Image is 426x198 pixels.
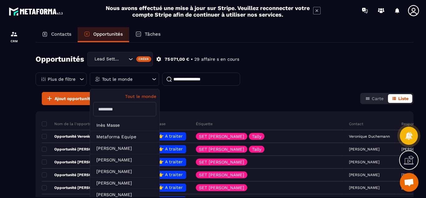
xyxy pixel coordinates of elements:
p: Tally [252,134,261,139]
p: SET [PERSON_NAME] [199,173,244,177]
span: Liste [398,96,409,101]
li: Metaforma Equipe [90,131,159,143]
a: formationformationCRM [2,26,27,48]
p: Responsable [401,121,425,126]
p: Plus de filtre [48,77,75,81]
span: Carte [372,96,384,101]
p: Opportunité [PERSON_NAME] [42,172,109,177]
div: Ouvrir le chat [400,173,419,192]
p: SET [PERSON_NAME] [199,134,244,139]
p: Opportunité [PERSON_NAME] [42,185,109,190]
div: Search for option [87,52,153,66]
span: 👉 A traiter [158,172,183,177]
span: Ajout opportunité [55,95,93,102]
p: Opportunités [93,31,123,37]
input: Search for option [121,56,127,63]
li: Inès Masse [90,119,159,131]
h2: Opportunités [36,53,84,65]
p: Opportunité [PERSON_NAME] [42,160,109,165]
p: Étiquette [196,121,213,126]
p: Contact [349,121,363,126]
p: Contacts [51,31,71,37]
button: Ajout opportunité [42,92,97,105]
span: Lead Setting [93,56,121,63]
p: Tout le monde [93,94,156,99]
div: Créer [136,56,152,62]
li: [PERSON_NAME] [90,154,159,166]
p: 29 affaire s en cours [194,56,239,62]
p: 75 071,00 € [165,56,189,62]
p: SET [PERSON_NAME] [199,185,244,190]
li: [PERSON_NAME] [90,143,159,154]
p: SET [PERSON_NAME] [199,160,244,164]
a: Tâches [129,27,167,42]
p: Tâches [145,31,161,37]
img: formation [10,30,18,38]
p: Tout le monde [102,77,133,81]
p: Tally [252,147,261,151]
h2: Nous avons effectué une mise à jour sur Stripe. Veuillez reconnecter votre compte Stripe afin de ... [105,5,310,18]
li: [PERSON_NAME] [90,177,159,189]
button: Carte [361,94,387,103]
p: Nom de la l'opportunité [42,121,98,126]
p: CRM [2,39,27,43]
p: Opportunité Veronique Duchemann [42,134,118,139]
a: Contacts [36,27,78,42]
p: Phase [155,121,166,126]
span: 👉 A traiter [158,146,183,151]
button: Liste [388,94,412,103]
p: • [191,56,193,62]
a: Opportunités [78,27,129,42]
span: 👉 A traiter [158,185,183,190]
li: [PERSON_NAME] [90,166,159,177]
span: 👉 A traiter [158,134,183,139]
p: SET [PERSON_NAME] [199,147,244,151]
img: logo [9,6,65,17]
p: Opportunité [PERSON_NAME] [42,147,109,152]
span: 👉 A traiter [158,159,183,164]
